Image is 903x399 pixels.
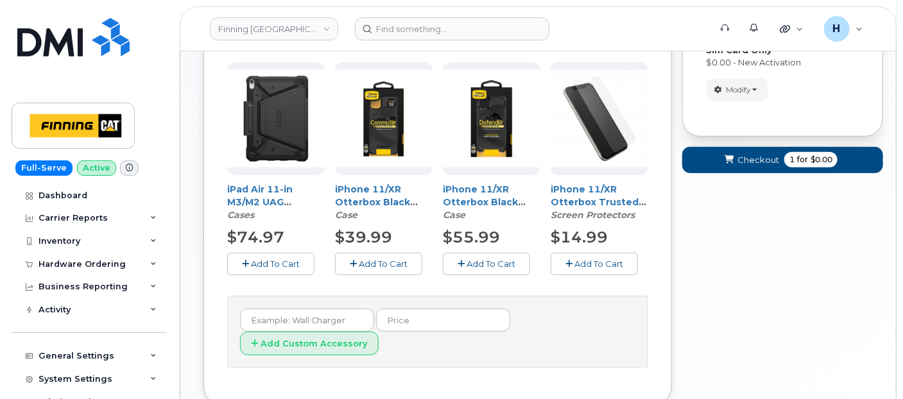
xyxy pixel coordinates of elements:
[210,17,338,40] a: Finning Canada
[227,183,325,221] div: iPad Air 11-in M3/M2 UAG Metropolis SE - Black
[737,154,779,166] span: Checkout
[706,56,859,69] div: $0.00 - New Activation
[706,78,768,101] button: Modify
[443,70,540,167] img: Otterbox_Defender_4.jpg
[227,70,325,167] img: 663a71b0bee04259318752.jpg
[251,259,300,269] span: Add To Cart
[355,17,549,40] input: Find something...
[227,228,284,246] span: $74.97
[376,309,510,332] input: Price
[335,253,422,275] button: Add To Cart
[335,209,357,221] em: Case
[551,253,638,275] button: Add To Cart
[335,183,421,233] a: iPhone 11/XR Otterbox Black Commuter Series Case
[726,84,751,96] span: Modify
[359,259,408,269] span: Add To Cart
[833,21,841,37] span: H
[795,154,811,166] span: for
[551,228,608,246] span: $14.99
[443,183,540,221] div: iPhone 11/XR Otterbox Black Defender Series Case
[443,209,465,221] em: Case
[227,183,301,233] a: iPad Air 11-in M3/M2 UAG Metropolis SE - Black
[811,154,832,166] span: $0.00
[335,183,433,221] div: iPhone 11/XR Otterbox Black Commuter Series Case
[682,147,883,173] button: Checkout 1 for $0.00
[335,70,433,167] img: Otterbox_Commuter_4.jpg
[467,259,515,269] span: Add To Cart
[771,16,813,42] div: Quicklinks
[551,183,646,233] a: iPhone 11/XR Otterbox Trusted Glass screen protector
[551,70,648,167] img: iphone_11_sp.jpg
[574,259,623,269] span: Add To Cart
[789,154,795,166] span: 1
[227,209,254,221] em: Cases
[551,183,648,221] div: iPhone 11/XR Otterbox Trusted Glass screen protector
[240,309,374,332] input: Example: Wall Charger
[443,183,526,233] a: iPhone 11/XR Otterbox Black Defender Series Case
[815,16,872,42] div: hakaur@dminc.com
[551,209,635,221] em: Screen Protectors
[443,253,530,275] button: Add To Cart
[227,253,314,275] button: Add To Cart
[443,228,500,246] span: $55.99
[240,332,379,355] button: Add Custom Accessory
[335,228,392,246] span: $39.99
